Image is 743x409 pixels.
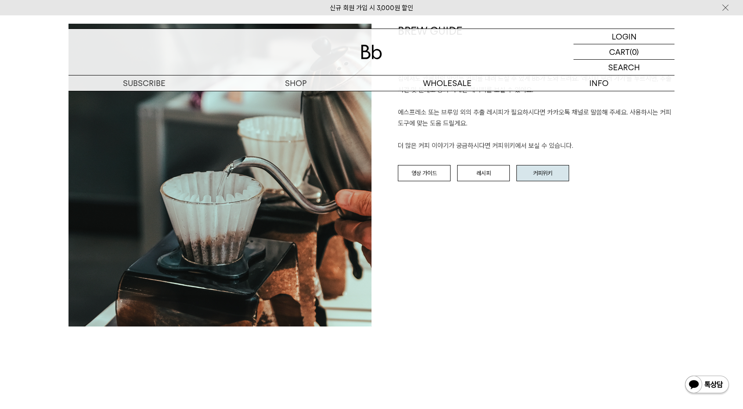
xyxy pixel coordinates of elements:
p: CART [609,44,630,59]
a: 신규 회원 가입 시 3,000원 할인 [330,4,413,12]
p: 집에서도 카페처럼 맛있는 커피를 내려 드실 ﻿수 있게 Bb가 도와 드려요. '레시피 보러 가기'를 누르시면, 추출 시간 및 분쇄도 등의 자세한 레시피를 보실 수 있어요. 에스... [398,73,674,152]
p: LOGIN [612,29,637,44]
a: 커피위키 [516,165,569,182]
a: SUBSCRIBE [69,75,220,91]
a: CART (0) [573,44,674,60]
a: LOGIN [573,29,674,44]
p: INFO [523,75,674,91]
a: SHOP [220,75,371,91]
img: 카카오톡 채널 1:1 채팅 버튼 [684,375,730,396]
p: WHOLESALE [371,75,523,91]
a: 레시피 [457,165,510,182]
p: SEARCH [608,60,640,75]
img: 로고 [361,45,382,59]
p: (0) [630,44,639,59]
a: 영상 가이드 [398,165,451,182]
img: a9080350f8f7d047e248a4ae6390d20f_153659.jpg [69,24,371,326]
